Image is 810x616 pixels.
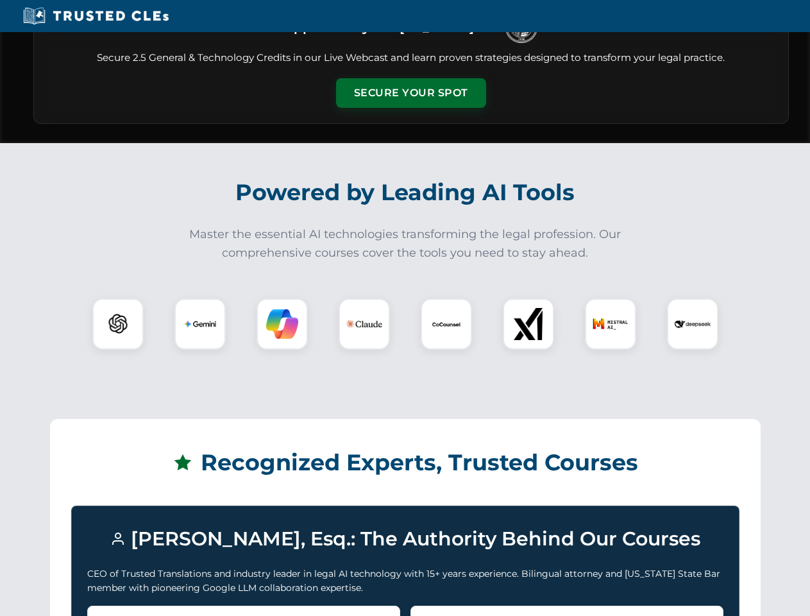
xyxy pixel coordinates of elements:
[181,225,630,262] p: Master the essential AI technologies transforming the legal profession. Our comprehensive courses...
[512,308,544,340] img: xAI Logo
[50,170,761,215] h2: Powered by Leading AI Tools
[667,298,718,350] div: DeepSeek
[49,51,773,65] p: Secure 2.5 General & Technology Credits in our Live Webcast and learn proven strategies designed ...
[585,298,636,350] div: Mistral AI
[675,306,711,342] img: DeepSeek Logo
[430,308,462,340] img: CoCounsel Logo
[92,298,144,350] div: ChatGPT
[503,298,554,350] div: xAI
[87,522,723,556] h3: [PERSON_NAME], Esq.: The Authority Behind Our Courses
[174,298,226,350] div: Gemini
[184,308,216,340] img: Gemini Logo
[266,308,298,340] img: Copilot Logo
[19,6,173,26] img: Trusted CLEs
[336,78,486,108] button: Secure Your Spot
[257,298,308,350] div: Copilot
[421,298,472,350] div: CoCounsel
[346,306,382,342] img: Claude Logo
[71,440,739,485] h2: Recognized Experts, Trusted Courses
[339,298,390,350] div: Claude
[593,306,629,342] img: Mistral AI Logo
[87,567,723,595] p: CEO of Trusted Translations and industry leader in legal AI technology with 15+ years experience....
[99,305,137,343] img: ChatGPT Logo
